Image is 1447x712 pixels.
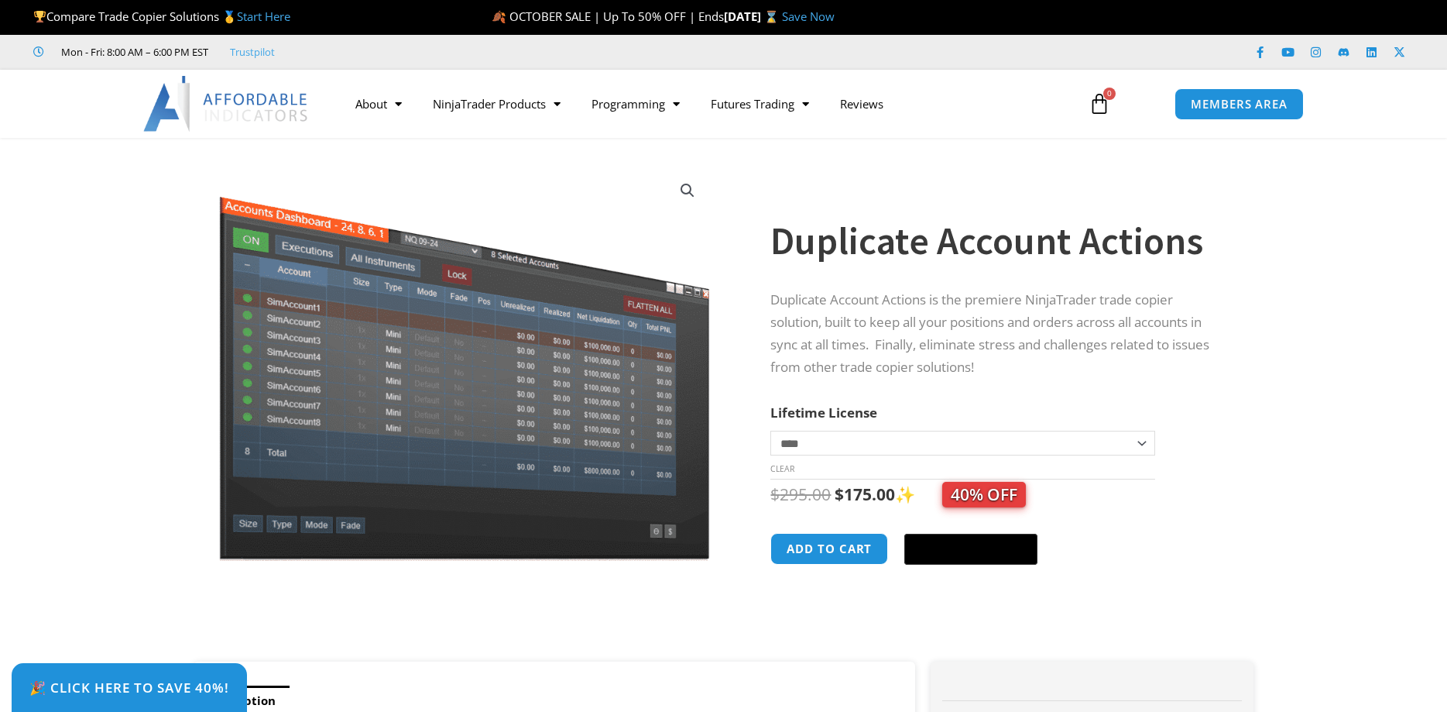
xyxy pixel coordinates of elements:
[770,483,780,505] span: $
[492,9,724,24] span: 🍂 OCTOBER SALE | Up To 50% OFF | Ends
[782,9,835,24] a: Save Now
[835,483,844,505] span: $
[674,177,701,205] a: View full-screen image gallery
[770,463,794,474] a: Clear options
[237,9,290,24] a: Start Here
[33,9,290,24] span: Compare Trade Copier Solutions 🥇
[340,86,417,122] a: About
[695,86,825,122] a: Futures Trading
[1103,88,1116,100] span: 0
[770,289,1222,379] p: Duplicate Account Actions is the premiere NinjaTrader trade copier solution, built to keep all yo...
[576,86,695,122] a: Programming
[143,76,310,132] img: LogoAI | Affordable Indicators – NinjaTrader
[825,86,899,122] a: Reviews
[895,483,1026,505] span: ✨
[1191,98,1288,110] span: MEMBERS AREA
[770,533,888,565] button: Add to cart
[942,482,1026,507] span: 40% OFF
[215,165,713,561] img: Screenshot 2024-08-26 15414455555
[230,43,275,61] a: Trustpilot
[904,534,1037,565] button: Buy with GPay
[1174,88,1304,120] a: MEMBERS AREA
[770,483,831,505] bdi: 295.00
[340,86,1071,122] nav: Menu
[34,11,46,22] img: 🏆
[724,9,782,24] strong: [DATE] ⌛
[57,43,208,61] span: Mon - Fri: 8:00 AM – 6:00 PM EST
[770,404,877,421] label: Lifetime License
[1065,81,1133,126] a: 0
[12,663,247,712] a: 🎉 Click Here to save 40%!
[835,483,895,505] bdi: 175.00
[29,681,229,694] span: 🎉 Click Here to save 40%!
[417,86,576,122] a: NinjaTrader Products
[770,214,1222,268] h1: Duplicate Account Actions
